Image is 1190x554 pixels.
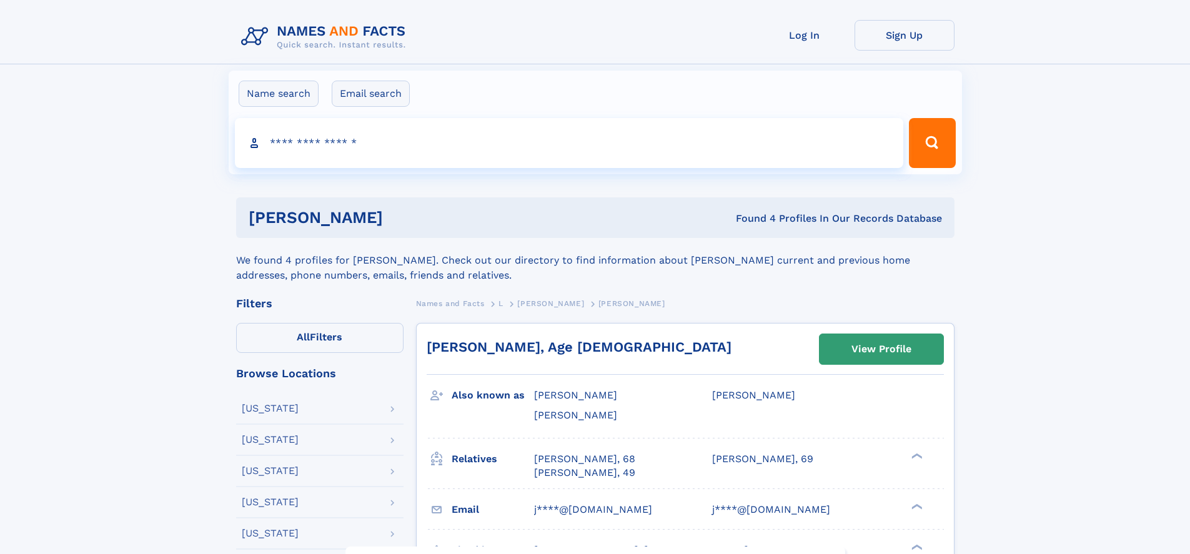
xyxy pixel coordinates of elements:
[249,210,560,225] h1: [PERSON_NAME]
[239,81,319,107] label: Name search
[236,238,954,283] div: We found 4 profiles for [PERSON_NAME]. Check out our directory to find information about [PERSON_...
[908,543,923,551] div: ❯
[242,435,299,445] div: [US_STATE]
[534,452,635,466] a: [PERSON_NAME], 68
[236,298,404,309] div: Filters
[855,20,954,51] a: Sign Up
[851,335,911,364] div: View Profile
[534,409,617,421] span: [PERSON_NAME]
[416,295,485,311] a: Names and Facts
[712,452,813,466] a: [PERSON_NAME], 69
[242,466,299,476] div: [US_STATE]
[332,81,410,107] label: Email search
[908,452,923,460] div: ❯
[242,497,299,507] div: [US_STATE]
[427,339,731,355] a: [PERSON_NAME], Age [DEMOGRAPHIC_DATA]
[559,212,942,225] div: Found 4 Profiles In Our Records Database
[498,299,503,308] span: L
[534,466,635,480] a: [PERSON_NAME], 49
[909,118,955,168] button: Search Button
[712,389,795,401] span: [PERSON_NAME]
[452,385,534,406] h3: Also known as
[242,403,299,413] div: [US_STATE]
[498,295,503,311] a: L
[297,331,310,343] span: All
[820,334,943,364] a: View Profile
[598,299,665,308] span: [PERSON_NAME]
[242,528,299,538] div: [US_STATE]
[517,295,584,311] a: [PERSON_NAME]
[755,20,855,51] a: Log In
[452,448,534,470] h3: Relatives
[452,499,534,520] h3: Email
[517,299,584,308] span: [PERSON_NAME]
[236,20,416,54] img: Logo Names and Facts
[235,118,904,168] input: search input
[236,323,404,353] label: Filters
[236,368,404,379] div: Browse Locations
[908,502,923,510] div: ❯
[534,389,617,401] span: [PERSON_NAME]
